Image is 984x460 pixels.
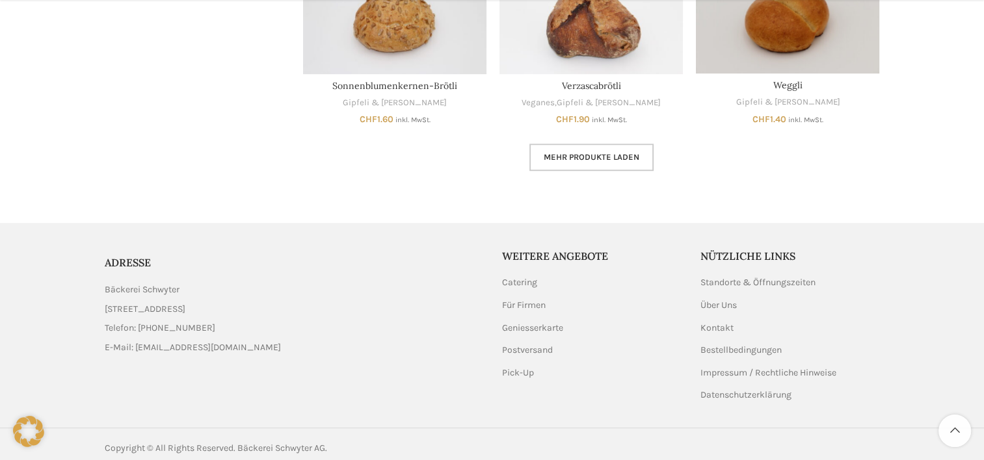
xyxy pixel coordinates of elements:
a: Gipfeli & [PERSON_NAME] [557,97,661,109]
a: List item link [105,321,483,335]
span: CHF [360,114,377,125]
small: inkl. MwSt. [788,116,823,124]
a: Scroll to top button [938,415,971,447]
a: Impressum / Rechtliche Hinweise [700,366,838,379]
span: Bäckerei Schwyter [105,283,180,297]
a: Catering [502,276,539,289]
a: Mehr Produkte laden [529,144,654,171]
h5: Nützliche Links [700,249,880,263]
a: Veganes [522,97,555,109]
a: Pick-Up [502,366,535,379]
small: inkl. MwSt. [592,116,627,124]
a: Standorte & Öffnungszeiten [700,276,817,289]
a: Verzascabrötli [562,80,621,92]
a: Geniesserkarte [502,322,565,335]
span: [STREET_ADDRESS] [105,302,185,316]
a: Gipfeli & [PERSON_NAME] [736,96,840,109]
a: Gipfeli & [PERSON_NAME] [343,97,447,109]
bdi: 1.90 [556,114,590,125]
span: ADRESSE [105,256,151,269]
a: Datenschutzerklärung [700,389,793,402]
span: CHF [556,114,574,125]
span: E-Mail: [EMAIL_ADDRESS][DOMAIN_NAME] [105,340,281,355]
h5: Weitere Angebote [502,249,682,263]
a: Bestellbedingungen [700,344,783,357]
a: Sonnenblumenkernen-Brötli [332,80,457,92]
bdi: 1.60 [360,114,393,125]
a: Über Uns [700,299,738,312]
div: , [499,97,683,109]
a: Postversand [502,344,554,357]
a: Weggli [773,79,803,91]
span: Mehr Produkte laden [544,152,639,162]
a: Kontakt [700,322,735,335]
bdi: 1.40 [752,114,786,125]
span: CHF [752,114,770,125]
a: Für Firmen [502,299,547,312]
small: inkl. MwSt. [395,116,431,124]
div: Copyright © All Rights Reserved. Bäckerei Schwyter AG. [105,441,486,455]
